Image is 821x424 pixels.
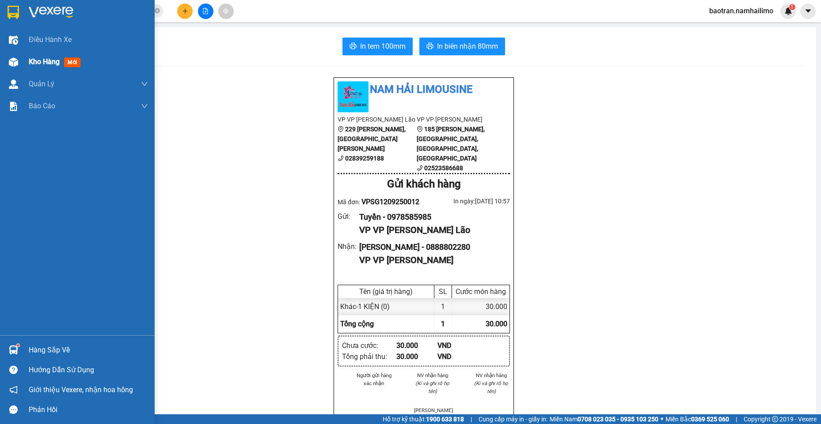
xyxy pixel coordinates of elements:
button: caret-down [800,4,816,19]
span: question-circle [9,366,18,374]
span: environment [417,126,423,132]
div: Hàng sắp về [29,344,148,357]
i: (Kí và ghi rõ họ tên) [415,380,449,394]
span: Khác - 1 KIỆN (0) [340,302,390,311]
b: 02839259188 [345,155,384,162]
div: SL [437,287,449,296]
span: In biên nhận 80mm [437,41,498,52]
b: 185 [PERSON_NAME], [GEOGRAPHIC_DATA], [GEOGRAPHIC_DATA], [GEOGRAPHIC_DATA] [417,126,485,162]
span: message [9,405,18,414]
button: file-add [198,4,213,19]
span: baotran.namhailimo [702,5,780,16]
div: VP VP [PERSON_NAME] [359,253,503,267]
span: 1 [791,4,794,10]
span: Miền Bắc [665,414,729,424]
li: VP VP [PERSON_NAME] [61,48,118,67]
img: logo.jpg [338,81,369,112]
div: 30.000 [396,340,437,351]
span: notification [9,386,18,394]
span: down [141,103,148,110]
strong: 1900 633 818 [426,416,464,423]
span: copyright [772,416,778,422]
b: 02523586688 [424,164,463,172]
span: Hỗ trợ kỹ thuật: [383,414,464,424]
span: Tổng cộng [340,320,374,328]
div: Hướng dẫn sử dụng [29,363,148,377]
img: logo.jpg [4,4,35,35]
li: Người gửi hàng xác nhận [355,371,393,387]
span: ⚪️ [661,417,663,421]
div: Cước món hàng [454,287,507,296]
li: NV nhận hàng [414,371,452,379]
div: Tổng phải thu : [342,351,396,362]
span: down [141,80,148,88]
span: 1 [441,320,445,328]
img: solution-icon [9,102,18,111]
span: | [736,414,737,424]
span: 30.000 [486,320,507,328]
span: mới [64,57,80,67]
li: NV nhận hàng [472,371,510,379]
img: warehouse-icon [9,80,18,89]
span: Miền Nam [550,414,658,424]
div: 30.000 [452,298,509,315]
span: close-circle [155,8,160,13]
span: Báo cáo [29,100,55,111]
span: close-circle [155,7,160,15]
img: logo-vxr [8,6,19,19]
div: Tên (giá trị hàng) [340,287,432,296]
div: Mã đơn: [338,196,424,207]
div: VP VP [PERSON_NAME] Lão [359,223,503,237]
img: warehouse-icon [9,35,18,45]
button: plus [177,4,193,19]
b: 229 [PERSON_NAME], [GEOGRAPHIC_DATA][PERSON_NAME] [338,126,406,152]
span: file-add [202,8,209,14]
li: Nam Hải Limousine [4,4,128,38]
div: Chưa cước : [342,340,396,351]
i: (Kí và ghi rõ họ tên) [474,380,508,394]
span: environment [338,126,344,132]
span: | [471,414,472,424]
img: warehouse-icon [9,345,18,355]
div: In ngày: [DATE] 10:57 [424,196,510,206]
img: icon-new-feature [784,7,792,15]
span: phone [417,165,423,171]
img: warehouse-icon [9,57,18,67]
span: plus [182,8,188,14]
span: Quản Lý [29,78,54,89]
li: VP VP [PERSON_NAME] [417,115,496,124]
li: [PERSON_NAME] [414,406,452,414]
div: Phản hồi [29,403,148,416]
div: Gửi : [338,211,359,222]
li: VP VP [PERSON_NAME] Lão [4,48,61,77]
span: In tem 100mm [360,41,406,52]
span: VPSG1209250012 [361,198,419,206]
sup: 1 [17,344,19,347]
li: Nam Hải Limousine [338,81,510,98]
div: Gửi khách hàng [338,176,510,193]
div: Nhận : [338,241,359,252]
strong: 0369 525 060 [691,416,729,423]
div: 1 [434,298,452,315]
button: printerIn tem 100mm [342,38,413,55]
button: aim [218,4,234,19]
span: caret-down [804,7,812,15]
li: VP VP [PERSON_NAME] Lão [338,115,417,124]
span: Giới thiệu Vexere, nhận hoa hồng [29,384,133,395]
div: Tuyền - 0978585985 [359,211,503,223]
div: VND [437,351,479,362]
div: VND [437,340,479,351]
div: 30.000 [396,351,437,362]
span: printer [350,42,357,51]
span: printer [426,42,433,51]
span: Kho hàng [29,57,60,66]
strong: 0708 023 035 - 0935 103 250 [578,416,658,423]
span: Cung cấp máy in - giấy in: [479,414,547,424]
span: phone [338,155,344,161]
sup: 1 [789,4,795,10]
div: [PERSON_NAME] - 0888802280 [359,241,503,253]
button: printerIn biên nhận 80mm [419,38,505,55]
span: aim [223,8,229,14]
span: Điều hành xe [29,34,72,45]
